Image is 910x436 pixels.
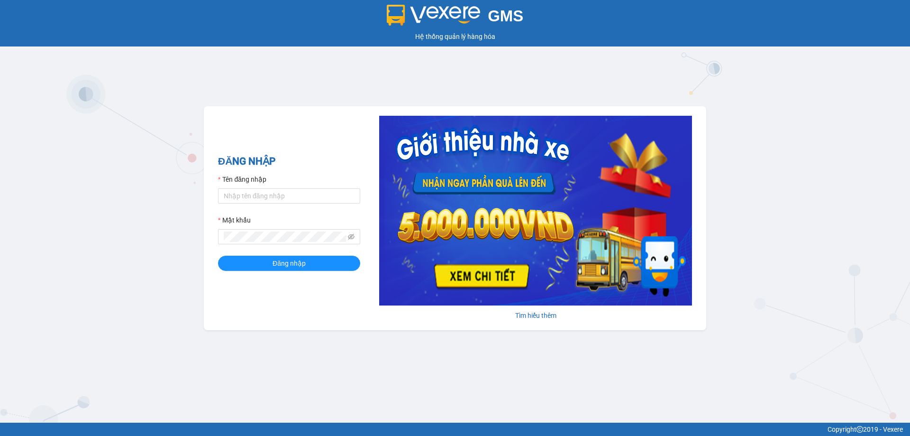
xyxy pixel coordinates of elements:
div: Tìm hiểu thêm [379,310,692,321]
span: copyright [856,426,863,433]
label: Tên đăng nhập [218,174,266,185]
span: Đăng nhập [273,258,306,269]
span: GMS [488,7,523,25]
img: banner-0 [379,116,692,306]
div: Copyright 2019 - Vexere [7,424,903,435]
input: Mật khẩu [224,232,346,242]
input: Tên đăng nhập [218,188,360,204]
span: eye-invisible [348,233,355,240]
img: logo 2 [387,5,481,26]
button: Đăng nhập [218,256,360,271]
div: Hệ thống quản lý hàng hóa [2,31,908,42]
h2: ĐĂNG NHẬP [218,154,360,169]
a: GMS [387,14,524,22]
label: Mật khẩu [218,215,251,225]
